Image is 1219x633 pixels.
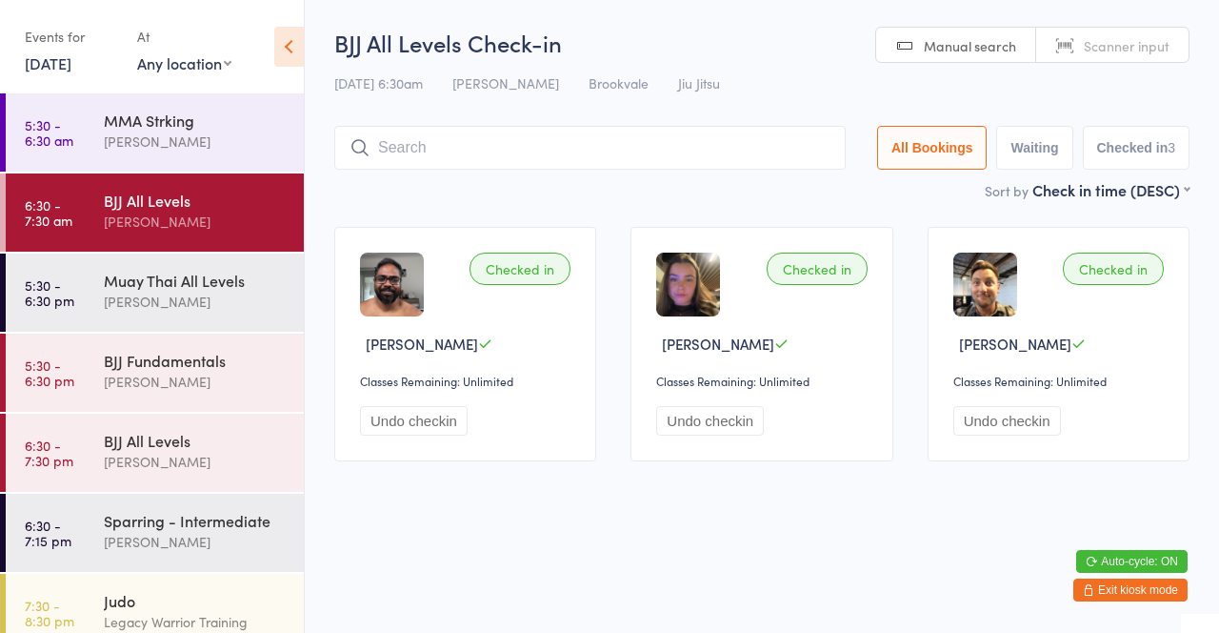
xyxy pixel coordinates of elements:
div: Any location [137,52,231,73]
div: [PERSON_NAME] [104,291,288,313]
div: Events for [25,21,118,52]
a: [DATE] [25,52,71,73]
div: Checked in [767,253,868,285]
a: 5:30 -6:30 pmBJJ Fundamentals[PERSON_NAME] [6,334,304,412]
span: Brookvale [589,73,649,92]
div: BJJ Fundamentals [104,350,288,371]
div: Classes Remaining: Unlimited [360,373,576,389]
span: [PERSON_NAME] [366,334,478,354]
span: Jiu Jitsu [678,73,720,92]
div: BJJ All Levels [104,430,288,451]
span: Manual search [924,36,1016,55]
h2: BJJ All Levels Check-in [334,27,1189,58]
div: 3 [1168,140,1175,155]
a: 5:30 -6:30 pmMuay Thai All Levels[PERSON_NAME] [6,254,304,332]
a: 6:30 -7:15 pmSparring - Intermediate[PERSON_NAME] [6,494,304,572]
time: 5:30 - 6:30 am [25,117,73,148]
time: 6:30 - 7:30 pm [25,438,73,468]
span: [PERSON_NAME] [452,73,559,92]
span: [DATE] 6:30am [334,73,423,92]
img: image1740648831.png [360,253,424,316]
div: Muay Thai All Levels [104,270,288,291]
button: Exit kiosk mode [1073,579,1188,602]
div: Checked in [1063,253,1164,285]
button: Checked in3 [1083,126,1190,170]
div: BJJ All Levels [104,190,288,211]
a: 5:30 -6:30 amMMA Strking[PERSON_NAME] [6,93,304,172]
button: Undo checkin [656,406,764,436]
button: Waiting [996,126,1072,170]
div: Checked in [470,253,570,285]
label: Sort by [985,181,1029,200]
a: 6:30 -7:30 amBJJ All Levels[PERSON_NAME] [6,174,304,252]
span: [PERSON_NAME] [959,334,1071,354]
div: Judo [104,590,288,611]
div: Check in time (DESC) [1032,179,1189,200]
div: [PERSON_NAME] [104,451,288,473]
time: 7:30 - 8:30 pm [25,598,74,628]
a: 6:30 -7:30 pmBJJ All Levels[PERSON_NAME] [6,414,304,492]
div: MMA Strking [104,110,288,131]
img: image1691557805.png [953,253,1017,316]
div: At [137,21,231,52]
time: 5:30 - 6:30 pm [25,357,74,388]
input: Search [334,126,846,170]
div: [PERSON_NAME] [104,211,288,233]
div: Classes Remaining: Unlimited [656,373,872,389]
div: [PERSON_NAME] [104,371,288,393]
span: [PERSON_NAME] [662,334,774,354]
div: [PERSON_NAME] [104,131,288,153]
button: Undo checkin [360,406,468,436]
div: Classes Remaining: Unlimited [953,373,1169,389]
span: Scanner input [1084,36,1169,55]
div: Sparring - Intermediate [104,510,288,531]
div: [PERSON_NAME] [104,531,288,553]
time: 6:30 - 7:30 am [25,197,72,228]
button: Undo checkin [953,406,1061,436]
time: 6:30 - 7:15 pm [25,518,71,548]
button: All Bookings [877,126,988,170]
time: 5:30 - 6:30 pm [25,277,74,308]
button: Auto-cycle: ON [1076,550,1188,573]
img: image1705645398.png [656,253,720,316]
